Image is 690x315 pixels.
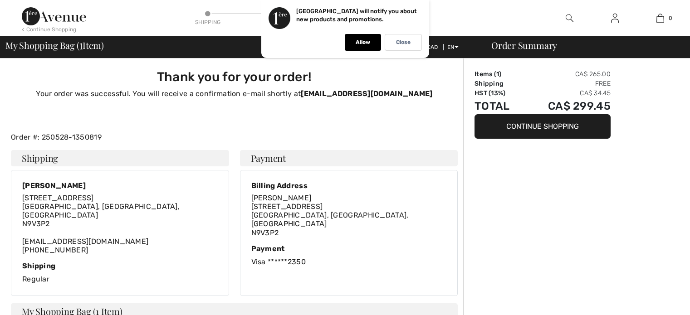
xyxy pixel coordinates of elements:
[22,25,77,34] div: < Continue Shopping
[79,39,83,50] span: 1
[475,79,524,88] td: Shipping
[475,114,611,139] button: Continue Shopping
[22,194,180,228] span: [STREET_ADDRESS] [GEOGRAPHIC_DATA], [GEOGRAPHIC_DATA], [GEOGRAPHIC_DATA] N9V3P2
[5,132,463,143] div: Order #: 250528-1350819
[11,150,229,166] h4: Shipping
[301,89,432,98] strong: [EMAIL_ADDRESS][DOMAIN_NAME]
[524,98,611,114] td: CA$ 299.45
[251,244,447,253] div: Payment
[638,13,682,24] a: 0
[524,69,611,79] td: CA$ 265.00
[566,13,573,24] img: search the website
[251,194,312,202] span: [PERSON_NAME]
[611,13,619,24] img: My Info
[22,262,218,285] div: Regular
[16,69,452,85] h3: Thank you for your order!
[240,150,458,166] h4: Payment
[22,262,218,270] div: Shipping
[5,41,104,50] span: My Shopping Bag ( Item)
[396,39,411,46] p: Close
[356,39,370,46] p: Allow
[475,98,524,114] td: Total
[475,69,524,79] td: Items ( )
[22,181,218,190] div: [PERSON_NAME]
[447,44,459,50] span: EN
[194,18,221,26] div: Shipping
[656,13,664,24] img: My Bag
[22,7,86,25] img: 1ère Avenue
[475,88,524,98] td: HST (13%)
[604,13,626,24] a: Sign In
[296,8,417,23] p: [GEOGRAPHIC_DATA] will notify you about new products and promotions.
[496,70,499,78] span: 1
[22,194,218,254] div: [EMAIL_ADDRESS][DOMAIN_NAME] [PHONE_NUMBER]
[480,41,685,50] div: Order Summary
[669,14,672,22] span: 0
[251,202,409,237] span: [STREET_ADDRESS] [GEOGRAPHIC_DATA], [GEOGRAPHIC_DATA], [GEOGRAPHIC_DATA] N9V3P2
[524,88,611,98] td: CA$ 34.45
[16,88,452,99] p: Your order was successful. You will receive a confirmation e-mail shortly at
[524,79,611,88] td: Free
[251,181,447,190] div: Billing Address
